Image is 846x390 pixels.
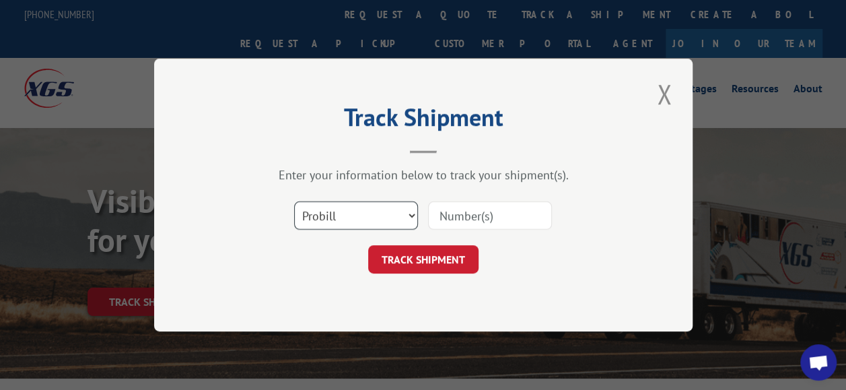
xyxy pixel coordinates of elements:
div: Enter your information below to track your shipment(s). [221,167,625,183]
input: Number(s) [428,201,552,230]
button: TRACK SHIPMENT [368,245,479,273]
a: Open chat [800,344,837,381]
button: Close modal [653,75,676,112]
h2: Track Shipment [221,108,625,133]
